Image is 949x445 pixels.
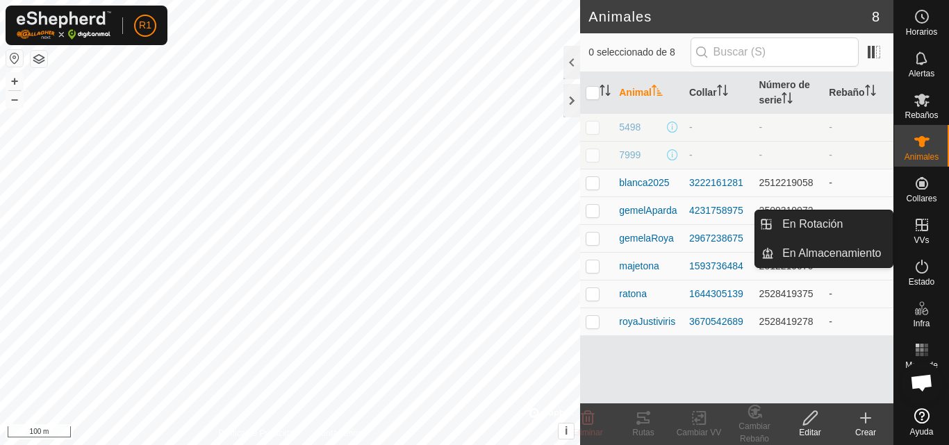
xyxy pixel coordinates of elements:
[759,203,818,218] div: 2509319072
[652,87,663,98] p-sorticon: Activar para ordenar
[829,203,888,218] div: -
[910,428,934,436] span: Ayuda
[689,203,748,218] div: 4231758975
[218,427,298,439] a: Política de Privacidad
[619,203,677,218] span: gemelAparda
[838,426,893,439] div: Crear
[782,94,793,106] p-sorticon: Activar para ordenar
[755,240,893,267] li: En Almacenamiento
[17,11,111,40] img: Logo Gallagher
[901,362,943,403] div: Chat abierto
[865,87,876,98] p-sorticon: Activar para ordenar
[898,361,946,378] span: Mapa de Calor
[689,120,748,135] div: -
[619,231,674,246] span: gemelaRoya
[829,176,888,190] div: -
[755,210,893,238] li: En Rotación
[619,176,669,190] span: blanca2025
[759,120,818,135] div: -
[689,176,748,190] div: 3222161281
[754,72,824,114] th: Número de serie
[691,37,859,67] input: Buscar (S)
[6,91,23,108] button: –
[619,259,659,274] span: majetona
[905,111,938,119] span: Rebaños
[619,148,641,162] span: 7999
[689,314,748,329] div: 3670542689
[914,236,929,244] span: VVs
[774,210,893,238] a: En Rotación
[717,87,728,98] p-sorticon: Activar para ordenar
[139,18,151,33] span: R1
[565,425,568,437] span: i
[619,314,675,329] span: royaJustiviris
[829,120,888,135] div: -
[906,194,936,203] span: Collares
[829,314,888,329] div: -
[909,278,934,286] span: Estado
[829,287,888,301] div: -
[619,287,647,301] span: ratona
[559,423,574,439] button: i
[616,426,671,439] div: Rutas
[6,73,23,90] button: +
[689,259,748,274] div: 1593736484
[894,403,949,442] a: Ayuda
[572,428,602,437] span: Eliminar
[619,120,641,135] span: 5498
[759,287,818,301] div: 2528419375
[588,8,872,25] h2: Animales
[872,6,880,27] span: 8
[759,314,818,329] div: 2528419278
[782,426,838,439] div: Editar
[905,153,939,161] span: Animales
[823,72,893,114] th: Rebaño
[613,72,684,114] th: Animal
[759,148,818,162] div: -
[31,51,47,67] button: Capas del Mapa
[913,319,930,328] span: Infra
[829,148,888,162] div: -
[689,287,748,301] div: 1644305139
[782,216,843,233] span: En Rotación
[774,240,893,267] a: En Almacenamiento
[759,176,818,190] div: 2512219058
[782,245,881,262] span: En Almacenamiento
[6,50,23,67] button: Restablecer Mapa
[684,72,754,114] th: Collar
[689,231,748,246] div: 2967238675
[588,45,690,60] span: 0 seleccionado de 8
[315,427,362,439] a: Contáctenos
[906,28,937,36] span: Horarios
[600,87,611,98] p-sorticon: Activar para ordenar
[671,426,727,439] div: Cambiar VV
[909,69,934,78] span: Alertas
[689,148,748,162] div: -
[727,420,782,445] div: Cambiar Rebaño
